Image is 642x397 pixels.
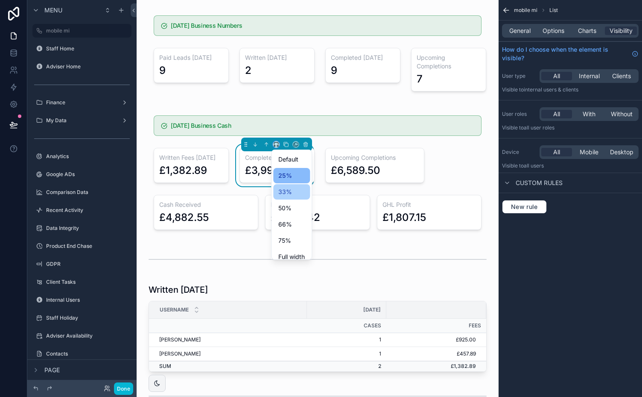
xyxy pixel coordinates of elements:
[278,235,291,246] span: 75%
[278,252,305,262] span: Full width
[278,187,292,197] span: 33%
[278,203,292,213] span: 50%
[278,154,298,165] span: Default
[278,171,292,181] span: 25%
[278,219,292,229] span: 66%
